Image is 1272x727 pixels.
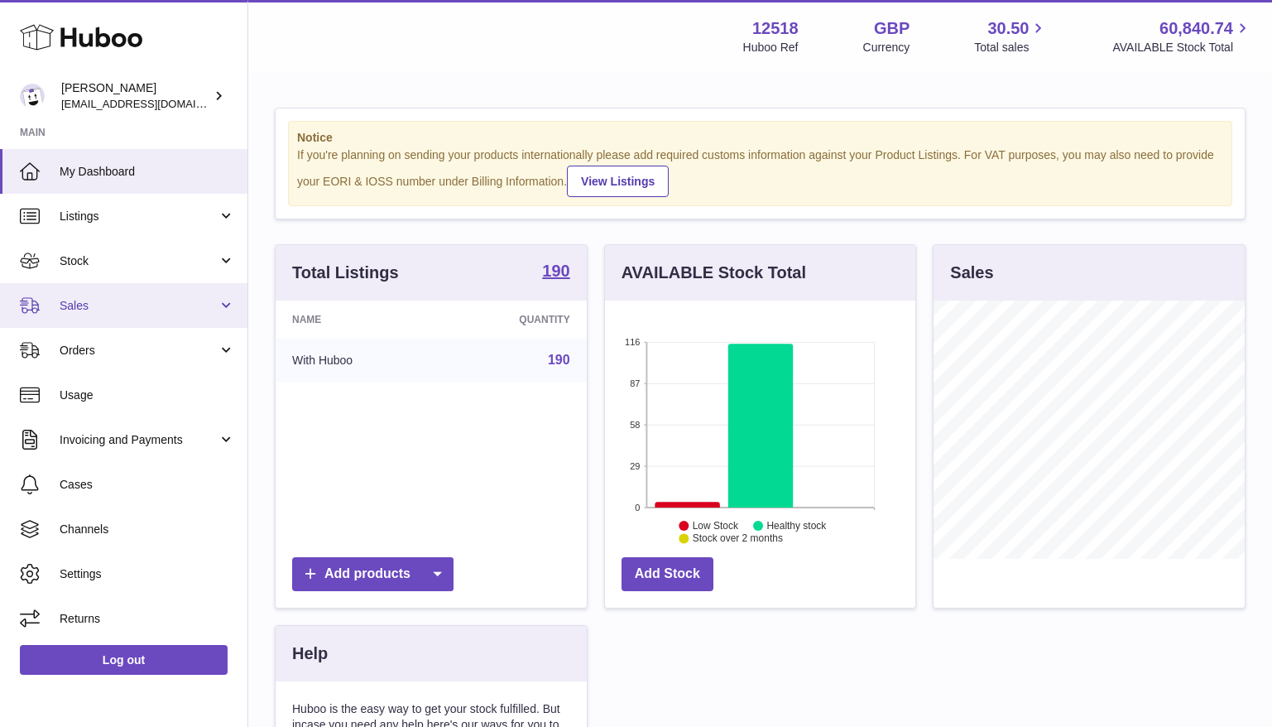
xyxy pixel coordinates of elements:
th: Name [276,301,439,339]
span: Total sales [974,40,1048,55]
span: Listings [60,209,218,224]
strong: GBP [874,17,910,40]
a: 190 [548,353,570,367]
img: caitlin@fancylamp.co [20,84,45,108]
div: [PERSON_NAME] [61,80,210,112]
h3: AVAILABLE Stock Total [622,262,806,284]
span: [EMAIL_ADDRESS][DOMAIN_NAME] [61,97,243,110]
text: 116 [625,337,640,347]
span: AVAILABLE Stock Total [1112,40,1252,55]
span: Usage [60,388,235,403]
a: 60,840.74 AVAILABLE Stock Total [1112,17,1252,55]
span: Sales [60,298,218,314]
text: 58 [630,420,640,430]
a: Log out [20,645,228,675]
a: Add products [292,557,454,591]
td: With Huboo [276,339,439,382]
span: Settings [60,566,235,582]
strong: Notice [297,130,1223,146]
text: Low Stock [693,520,739,532]
span: Orders [60,343,218,359]
span: Returns [60,611,235,627]
text: 87 [630,378,640,388]
div: Huboo Ref [743,40,799,55]
span: Stock [60,253,218,269]
span: Cases [60,477,235,493]
h3: Total Listings [292,262,399,284]
a: 190 [542,262,569,282]
a: Add Stock [622,557,713,591]
div: If you're planning on sending your products internationally please add required customs informati... [297,147,1223,197]
a: 30.50 Total sales [974,17,1048,55]
span: 60,840.74 [1159,17,1233,40]
text: Stock over 2 months [693,533,783,545]
th: Quantity [439,301,587,339]
text: 29 [630,461,640,471]
span: 30.50 [987,17,1029,40]
div: Currency [863,40,910,55]
span: My Dashboard [60,164,235,180]
strong: 190 [542,262,569,279]
text: 0 [635,503,640,513]
h3: Help [292,643,328,665]
h3: Sales [950,262,993,284]
span: Channels [60,522,235,537]
a: View Listings [567,166,669,197]
text: Healthy stock [766,520,827,532]
strong: 12518 [752,17,799,40]
span: Invoicing and Payments [60,432,218,448]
